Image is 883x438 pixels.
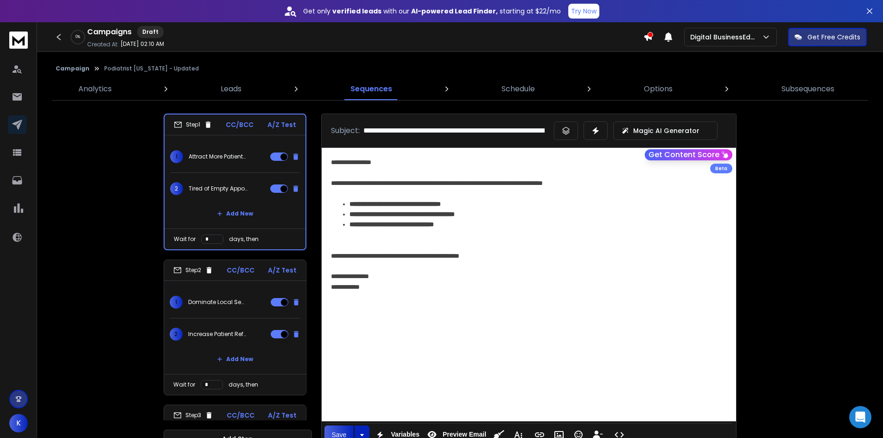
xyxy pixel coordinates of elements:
p: Leads [221,83,241,95]
button: Add New [210,350,260,368]
p: [DATE] 02:10 AM [121,40,164,48]
p: Subject: [331,125,360,136]
button: Magic AI Generator [613,121,718,140]
button: Get Free Credits [788,28,867,46]
div: Step 3 [173,411,213,419]
button: Get Content Score [645,149,732,160]
p: Get Free Credits [807,32,860,42]
p: A/Z Test [267,120,296,129]
p: Tired of Empty Appointment Slots? Get More Foot Patients with Our Proven Strategies [189,185,248,192]
a: Schedule [496,78,540,100]
p: 0 % [76,34,80,40]
p: A/Z Test [268,266,297,275]
img: logo [9,32,28,49]
div: Beta [710,164,732,173]
strong: AI-powered Lead Finder, [411,6,498,16]
span: 1 [170,150,183,163]
p: Wait for [173,381,195,388]
button: K [9,414,28,432]
span: 1 [170,296,183,309]
a: Sequences [345,78,398,100]
li: Step2CC/BCCA/Z Test1Dominate Local Search: Be the #1 Podiatrist in Your Area2Increase Patient Ref... [164,260,306,395]
button: Campaign [56,65,89,72]
p: Schedule [502,83,535,95]
button: Try Now [568,4,599,19]
p: Get only with our starting at $22/mo [303,6,561,16]
p: Analytics [78,83,112,95]
p: A/Z Test [268,411,297,420]
p: Podiatrist [US_STATE] - Updated [104,65,199,72]
p: Subsequences [781,83,834,95]
h1: Campaigns [87,26,132,38]
a: Analytics [73,78,117,100]
span: 2 [170,182,183,195]
p: Sequences [350,83,392,95]
p: CC/BCC [227,266,254,275]
a: Options [638,78,678,100]
p: Wait for [174,235,196,243]
p: days, then [229,381,258,388]
a: Leads [215,78,247,100]
p: Digital BusinessEdge [690,32,762,42]
div: Step 1 [174,121,212,129]
li: Step1CC/BCCA/Z Test1Attract More Patients with [MEDICAL_DATA] Digital Marketing That Works2Tired ... [164,114,306,250]
p: Created At: [87,41,119,48]
span: 2 [170,328,183,341]
p: Options [644,83,673,95]
p: days, then [229,235,259,243]
p: CC/BCC [227,411,254,420]
button: Add New [210,204,260,223]
p: Dominate Local Search: Be the #1 Podiatrist in Your Area [188,298,248,306]
div: Open Intercom Messenger [849,406,871,428]
p: Magic AI Generator [633,126,699,135]
div: Step 2 [173,266,213,274]
p: Try Now [571,6,597,16]
strong: verified leads [332,6,381,16]
div: Draft [137,26,164,38]
p: Attract More Patients with [MEDICAL_DATA] Digital Marketing That Works [189,153,248,160]
p: CC/BCC [226,120,254,129]
a: Subsequences [776,78,840,100]
p: Increase Patient Referrals with a Powerful Online Presence [188,330,248,338]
